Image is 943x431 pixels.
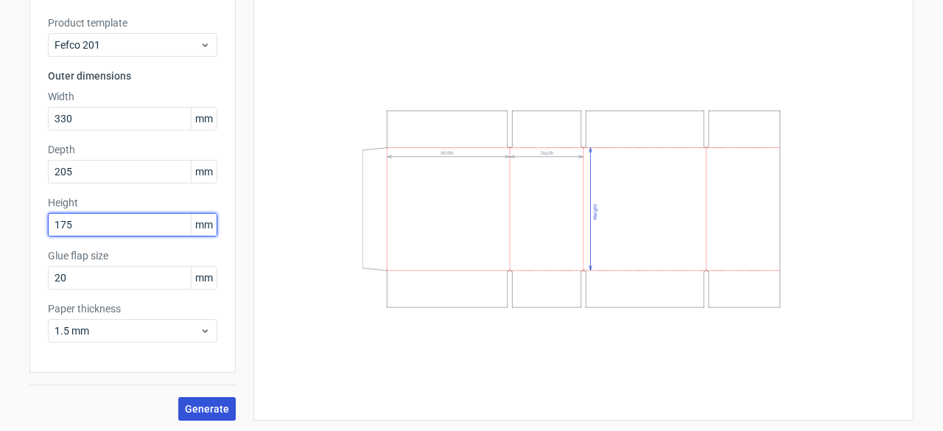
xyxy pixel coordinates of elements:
button: Generate [178,397,236,421]
label: Product template [48,15,217,30]
span: Fefco 201 [55,38,200,52]
span: mm [191,161,217,183]
h3: Outer dimensions [48,69,217,83]
text: Height [592,204,598,220]
label: Glue flap size [48,248,217,263]
label: Height [48,195,217,210]
span: Generate [185,404,229,414]
label: Paper thickness [48,301,217,316]
span: 1.5 mm [55,323,200,338]
span: mm [191,267,217,289]
span: mm [191,214,217,236]
text: Depth [541,150,554,156]
label: Depth [48,142,217,157]
label: Width [48,89,217,104]
text: Width [441,150,454,156]
span: mm [191,108,217,130]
